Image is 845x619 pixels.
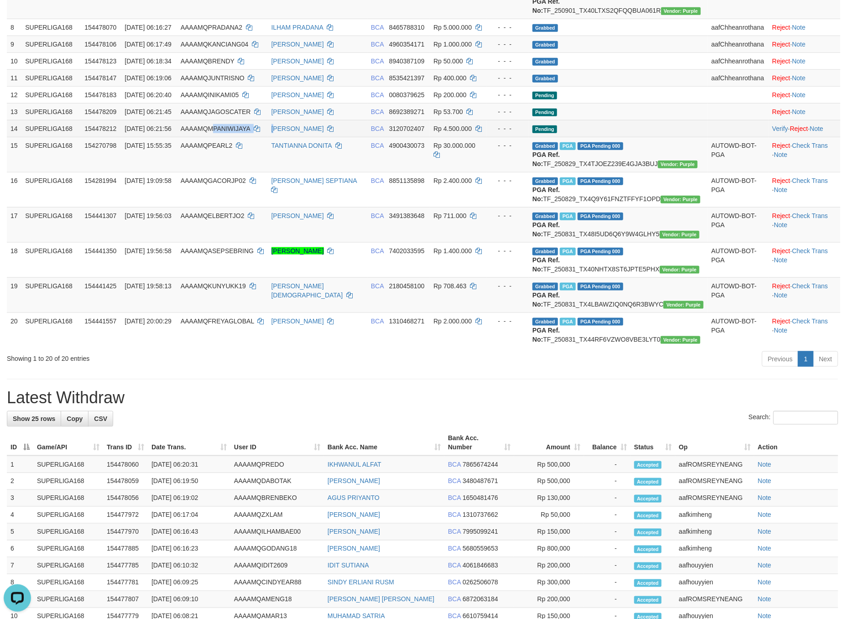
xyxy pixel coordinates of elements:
span: Pending [532,92,557,99]
td: · [769,36,840,52]
span: [DATE] 19:58:13 [125,282,171,290]
a: [PERSON_NAME] [271,57,324,65]
td: AUTOWD-BOT-PGA [708,207,768,242]
td: [DATE] 06:19:50 [148,473,230,490]
td: SUPERLIGA168 [21,103,81,120]
a: Note [758,478,772,485]
span: AAAAMQELBERTJO2 [181,212,245,219]
span: 154478212 [84,125,116,132]
div: - - - [490,317,525,326]
div: - - - [490,73,525,83]
span: BCA [371,108,384,115]
span: 154441425 [84,282,116,290]
a: Reject [772,91,791,99]
span: Grabbed [532,75,558,83]
span: AAAAMQMPANIWIJAYA [181,125,250,132]
span: Copy 8465788310 to clipboard [389,24,425,31]
span: Vendor URL: https://trx4.1velocity.biz [660,231,699,239]
span: 154478147 [84,74,116,82]
a: Reject [772,177,791,184]
b: PGA Ref. No: [532,221,560,238]
span: CSV [94,415,107,422]
a: IKHWANUL ALFAT [328,461,381,468]
b: PGA Ref. No: [532,186,560,203]
span: Grabbed [532,177,558,185]
td: · [769,69,840,86]
a: [PERSON_NAME] [271,317,324,325]
a: SINDY ERLIANI RUSM [328,579,394,586]
a: Reject [790,125,808,132]
span: Copy 7402033595 to clipboard [389,247,425,255]
span: Vendor URL: https://trx4.1velocity.biz [661,336,700,344]
span: [DATE] 20:00:29 [125,317,171,325]
a: Note [758,579,772,586]
td: 17 [7,207,21,242]
a: [PERSON_NAME] [271,74,324,82]
span: Grabbed [532,248,558,255]
h1: Latest Withdraw [7,389,838,407]
span: 154478070 [84,24,116,31]
td: 13 [7,103,21,120]
td: · · [769,120,840,137]
span: Grabbed [532,41,558,49]
a: Reject [772,247,791,255]
span: Pending [532,125,557,133]
span: Rp 5.000.000 [433,24,472,31]
a: Reject [772,41,791,48]
span: [DATE] 06:21:45 [125,108,171,115]
div: - - - [490,176,525,185]
a: Check Trans [792,282,828,290]
div: - - - [490,90,525,99]
input: Search: [773,411,838,425]
span: Rp 1.000.000 [433,41,472,48]
td: SUPERLIGA168 [21,19,81,36]
span: Marked by aafnonsreyleab [560,177,576,185]
th: Status: activate to sort column ascending [631,430,675,456]
th: Game/API: activate to sort column ascending [33,430,103,456]
td: SUPERLIGA168 [21,277,81,312]
a: [PERSON_NAME] [271,212,324,219]
a: ILHAM PRADANA [271,24,323,31]
span: PGA Pending [578,318,623,326]
td: 19 [7,277,21,312]
td: SUPERLIGA168 [21,312,81,348]
span: BCA [371,91,384,99]
a: Reject [772,108,791,115]
td: 2 [7,473,33,490]
span: Copy 8535421397 to clipboard [389,74,425,82]
td: 20 [7,312,21,348]
span: BCA [448,461,461,468]
span: Rp 708.463 [433,282,466,290]
span: AAAAMQJUNTRISNO [181,74,245,82]
span: BCA [371,247,384,255]
span: Marked by aafmaleo [560,142,576,150]
span: AAAAMQPRADANA2 [181,24,242,31]
span: [DATE] 06:20:40 [125,91,171,99]
td: SUPERLIGA168 [21,137,81,172]
td: 8 [7,19,21,36]
td: SUPERLIGA168 [33,456,103,473]
td: SUPERLIGA168 [21,52,81,69]
a: Check Trans [792,177,828,184]
th: Date Trans.: activate to sort column ascending [148,430,230,456]
td: TF_250831_TX4LBAWZIQ0NQ6R3BWYC [529,277,708,312]
span: Marked by aafsoycanthlai [560,283,576,291]
td: SUPERLIGA168 [21,207,81,242]
td: AAAAMQPREDO [230,456,324,473]
span: Copy 3491383648 to clipboard [389,212,425,219]
span: BCA [371,212,384,219]
a: [PERSON_NAME] [271,125,324,132]
span: Copy 8692389271 to clipboard [389,108,425,115]
a: [PERSON_NAME] [328,478,380,485]
a: [PERSON_NAME] [271,108,324,115]
span: Accepted [634,461,662,469]
td: [DATE] 06:20:31 [148,456,230,473]
span: AAAAMQPEARL2 [181,142,233,149]
td: TF_250831_TX40NHTX8ST6JPTE5PHX [529,242,708,277]
b: PGA Ref. No: [532,291,560,308]
span: AAAAMQGACORJP02 [181,177,246,184]
span: AAAAMQBRENDY [181,57,235,65]
span: PGA Pending [578,283,623,291]
span: Rp 200.000 [433,91,466,99]
a: Note [758,545,772,552]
